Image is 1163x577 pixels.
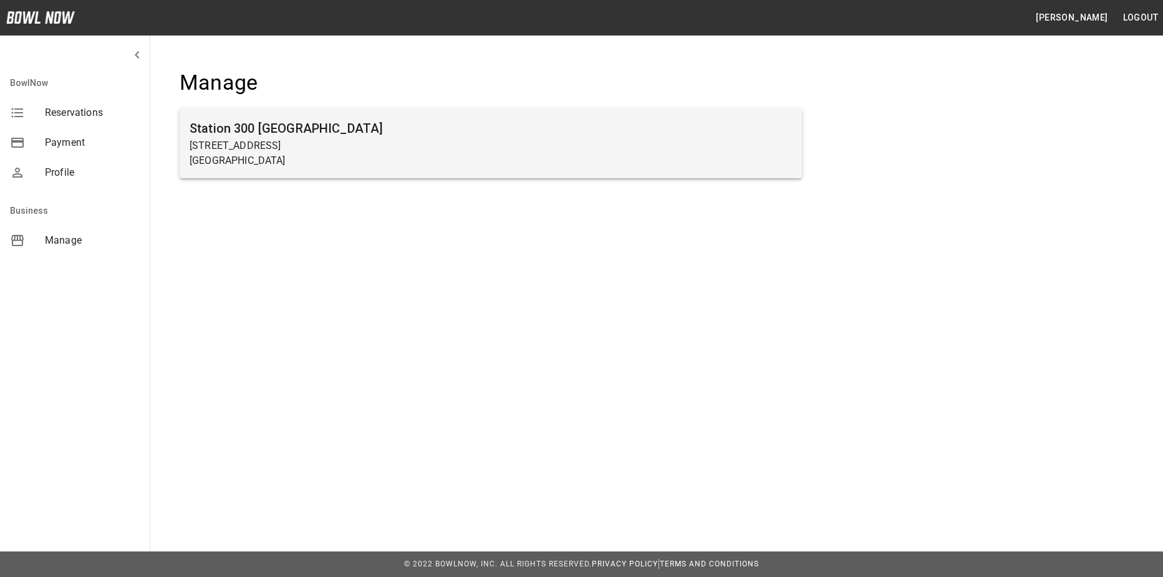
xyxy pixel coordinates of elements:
[190,138,792,153] p: [STREET_ADDRESS]
[592,560,658,568] a: Privacy Policy
[660,560,759,568] a: Terms and Conditions
[45,135,140,150] span: Payment
[404,560,592,568] span: © 2022 BowlNow, Inc. All Rights Reserved.
[190,118,792,138] h6: Station 300 [GEOGRAPHIC_DATA]
[180,70,802,96] h4: Manage
[45,165,140,180] span: Profile
[45,233,140,248] span: Manage
[190,153,792,168] p: [GEOGRAPHIC_DATA]
[6,11,75,24] img: logo
[1118,6,1163,29] button: Logout
[45,105,140,120] span: Reservations
[1031,6,1112,29] button: [PERSON_NAME]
